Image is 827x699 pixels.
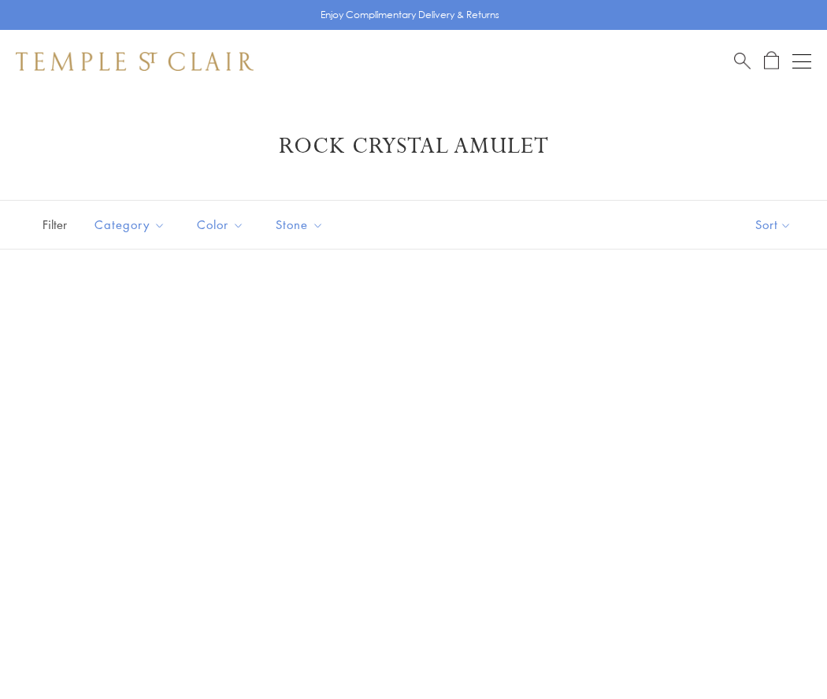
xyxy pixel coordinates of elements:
[321,7,499,23] p: Enjoy Complimentary Delivery & Returns
[16,52,254,71] img: Temple St. Clair
[764,51,779,71] a: Open Shopping Bag
[185,207,256,242] button: Color
[268,215,336,235] span: Stone
[83,207,177,242] button: Category
[87,215,177,235] span: Category
[39,132,788,161] h1: Rock Crystal Amulet
[734,51,751,71] a: Search
[720,201,827,249] button: Show sort by
[792,52,811,71] button: Open navigation
[189,215,256,235] span: Color
[264,207,336,242] button: Stone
